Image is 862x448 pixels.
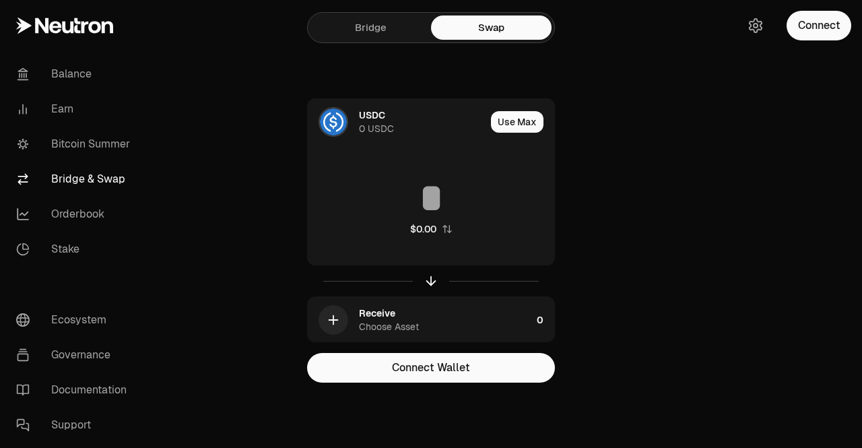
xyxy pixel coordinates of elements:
a: Ecosystem [5,302,145,338]
div: $0.00 [410,222,436,236]
div: 0 USDC [359,122,394,135]
div: USDC LogoUSDC0 USDC [308,99,486,145]
button: ReceiveChoose Asset0 [308,297,554,343]
div: ReceiveChoose Asset [308,297,531,343]
a: Swap [431,15,552,40]
a: Bridge [310,15,431,40]
a: Support [5,408,145,443]
div: USDC [359,108,385,122]
a: Balance [5,57,145,92]
a: Governance [5,338,145,373]
a: Bridge & Swap [5,162,145,197]
button: Connect Wallet [307,353,555,383]
a: Earn [5,92,145,127]
img: USDC Logo [320,108,347,135]
button: Use Max [491,111,543,133]
a: Bitcoin Summer [5,127,145,162]
a: Documentation [5,373,145,408]
button: Connect [787,11,851,40]
div: Receive [359,307,395,320]
div: 0 [537,297,554,343]
a: Stake [5,232,145,267]
div: Choose Asset [359,320,419,333]
a: Orderbook [5,197,145,232]
button: $0.00 [410,222,453,236]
